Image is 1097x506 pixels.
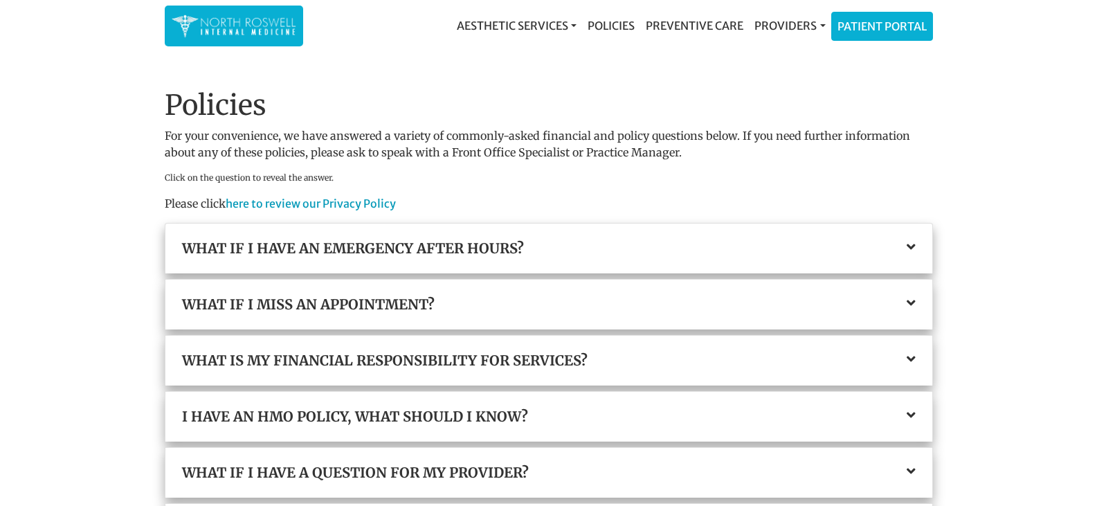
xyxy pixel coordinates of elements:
[165,195,933,212] p: Please click
[182,464,916,481] a: What if I have a question for my provider?
[165,89,933,122] h1: Policies
[182,352,916,369] a: What is my financial responsibility for services?
[182,408,916,425] a: I have an HMO policy, what should I know?
[165,172,933,184] p: Click on the question to reveal the answer.
[582,12,640,39] a: Policies
[832,12,932,40] a: Patient Portal
[182,240,916,257] a: What if I have an emergency after hours?
[182,296,916,313] a: What if I miss an appointment?
[165,127,933,161] p: For your convenience, we have answered a variety of commonly-asked financial and policy questions...
[640,12,749,39] a: Preventive Care
[226,197,396,210] a: here to review our Privacy Policy
[172,12,296,39] img: North Roswell Internal Medicine
[451,12,582,39] a: Aesthetic Services
[749,12,831,39] a: Providers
